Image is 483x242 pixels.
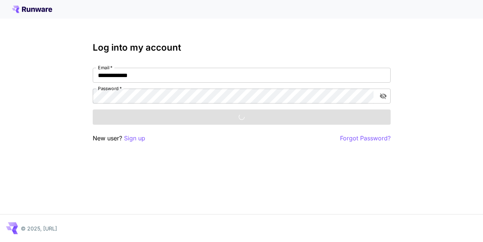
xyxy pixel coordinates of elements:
[93,42,391,53] h3: Log into my account
[376,89,390,103] button: toggle password visibility
[93,134,145,143] p: New user?
[98,64,112,71] label: Email
[124,134,145,143] button: Sign up
[340,134,391,143] button: Forgot Password?
[21,225,57,232] p: © 2025, [URL]
[98,85,122,92] label: Password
